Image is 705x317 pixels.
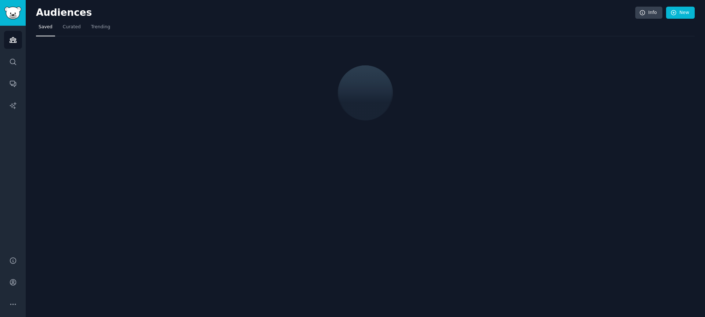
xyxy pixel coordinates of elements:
[36,21,55,36] a: Saved
[63,24,81,30] span: Curated
[36,7,635,19] h2: Audiences
[39,24,53,30] span: Saved
[91,24,110,30] span: Trending
[666,7,695,19] a: New
[88,21,113,36] a: Trending
[60,21,83,36] a: Curated
[4,7,21,19] img: GummySearch logo
[635,7,662,19] a: Info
